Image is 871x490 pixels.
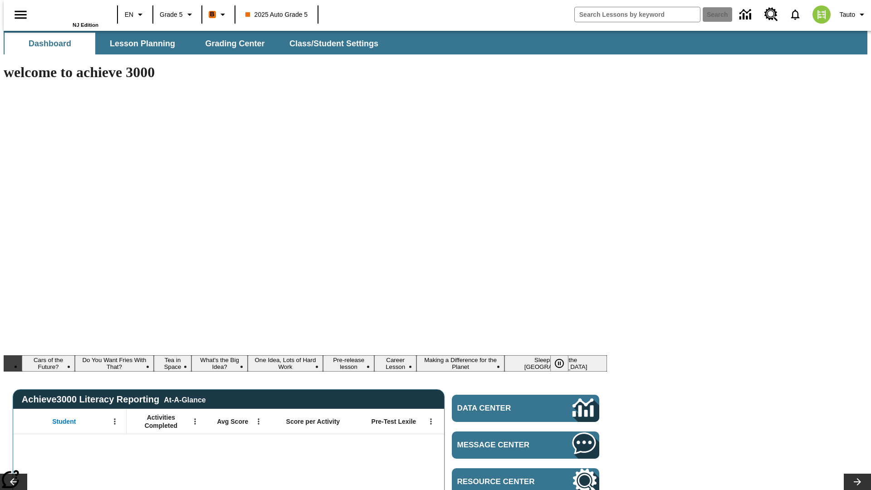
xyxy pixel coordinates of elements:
[416,355,504,372] button: Slide 8 Making a Difference for the Planet
[22,394,206,405] span: Achieve3000 Literacy Reporting
[160,10,183,20] span: Grade 5
[154,355,191,372] button: Slide 3 Tea in Space
[289,39,378,49] span: Class/Student Settings
[783,3,807,26] a: Notifications
[840,10,855,20] span: Tauto
[286,417,340,426] span: Score per Activity
[457,441,545,450] span: Message Center
[7,1,34,28] button: Open side menu
[734,2,759,27] a: Data Center
[424,415,438,428] button: Open Menu
[759,2,783,27] a: Resource Center, Will open in new tab
[252,415,265,428] button: Open Menu
[217,417,248,426] span: Avg Score
[4,64,607,81] h1: welcome to achieve 3000
[188,415,202,428] button: Open Menu
[372,417,416,426] span: Pre-Test Lexile
[121,6,150,23] button: Language: EN, Select a language
[190,33,280,54] button: Grading Center
[844,474,871,490] button: Lesson carousel, Next
[575,7,700,22] input: search field
[4,33,387,54] div: SubNavbar
[836,6,871,23] button: Profile/Settings
[164,394,206,404] div: At-A-Glance
[191,355,248,372] button: Slide 4 What's the Big Idea?
[156,6,199,23] button: Grade: Grade 5, Select a grade
[282,33,386,54] button: Class/Student Settings
[205,39,264,49] span: Grading Center
[807,3,836,26] button: Select a new avatar
[452,431,599,459] a: Message Center
[245,10,308,20] span: 2025 Auto Grade 5
[110,39,175,49] span: Lesson Planning
[39,3,98,28] div: Home
[812,5,831,24] img: avatar image
[131,413,191,430] span: Activities Completed
[248,355,323,372] button: Slide 5 One Idea, Lots of Hard Work
[39,4,98,22] a: Home
[73,22,98,28] span: NJ Edition
[22,355,75,372] button: Slide 1 Cars of the Future?
[457,404,542,413] span: Data Center
[457,477,545,486] span: Resource Center
[125,10,133,20] span: EN
[323,355,375,372] button: Slide 6 Pre-release lesson
[108,415,122,428] button: Open Menu
[504,355,607,372] button: Slide 9 Sleepless in the Animal Kingdom
[75,355,154,372] button: Slide 2 Do You Want Fries With That?
[5,33,95,54] button: Dashboard
[374,355,416,372] button: Slide 7 Career Lesson
[550,355,577,372] div: Pause
[210,9,215,20] span: B
[52,417,76,426] span: Student
[550,355,568,372] button: Pause
[29,39,71,49] span: Dashboard
[205,6,232,23] button: Boost Class color is orange. Change class color
[4,31,867,54] div: SubNavbar
[452,395,599,422] a: Data Center
[97,33,188,54] button: Lesson Planning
